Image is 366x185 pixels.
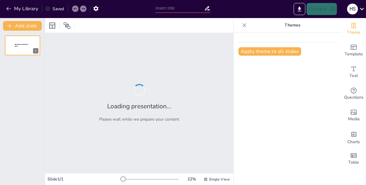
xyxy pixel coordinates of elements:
div: 22 % [184,176,199,182]
span: Media [348,116,360,122]
div: Add ready made slides [342,40,366,61]
button: Present [307,3,337,15]
button: H S [347,3,358,15]
div: Add images, graphics, shapes or video [342,105,366,126]
span: Template [345,51,363,57]
span: Text [349,72,358,79]
div: Add text boxes [342,61,366,83]
button: My Library [5,4,41,14]
div: Slide 1 / 1 [47,176,121,182]
div: Add a table [342,148,366,170]
span: Charts [347,139,360,145]
div: Get real-time input from your audience [342,83,366,105]
h2: Loading presentation... [107,102,171,110]
div: 1 [5,35,40,55]
span: Table [348,159,359,166]
p: Please wait while we prepare your content [99,116,179,122]
button: Export to PowerPoint [294,3,305,15]
div: Saved [45,6,64,12]
div: 1 [33,48,38,54]
div: Change the overall theme [342,18,366,40]
span: Single View [209,177,230,182]
span: Theme [347,29,361,36]
input: Insert title [156,4,204,13]
p: Themes [249,18,336,32]
span: Questions [344,94,364,101]
div: H S [347,4,358,14]
div: Add charts and graphs [342,126,366,148]
button: Apply theme to all slides [238,47,301,56]
button: Add slide [3,21,42,31]
div: Layout [47,21,57,30]
span: Position [63,22,71,29]
span: Sendsteps presentation editor [15,44,28,47]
